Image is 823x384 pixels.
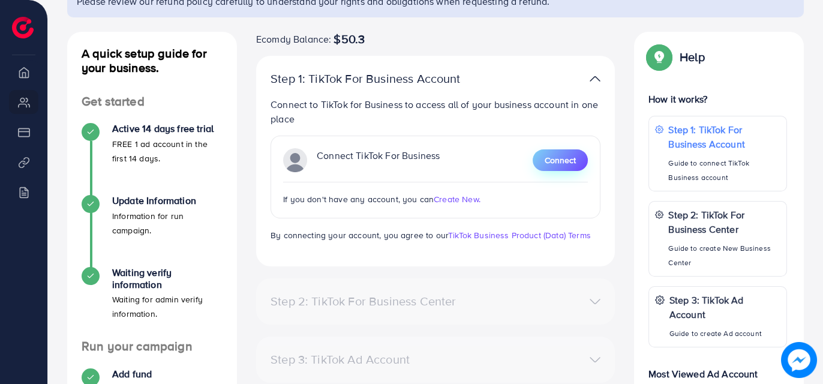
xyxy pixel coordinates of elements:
h4: Add fund [112,368,223,380]
p: Step 2: TikTok For Business Center [668,208,780,236]
span: Ecomdy Balance: [256,32,331,46]
p: FREE 1 ad account in the first 14 days. [112,137,223,166]
h4: Get started [67,94,237,109]
p: Connect TikTok For Business [317,148,440,172]
h4: A quick setup guide for your business. [67,46,237,75]
h4: Run your campaign [67,339,237,354]
p: Step 1: TikTok For Business Account [668,122,780,151]
a: TikTok Business Product (Data) Terms [448,229,591,241]
img: TikTok partner [283,148,307,172]
img: TikTok partner [590,70,600,88]
img: logo [12,17,34,38]
h4: Update Information [112,195,223,206]
img: image [781,342,817,378]
p: How it works? [648,92,787,106]
p: Guide to connect TikTok Business account [668,156,780,185]
p: Connect to TikTok for Business to access all of your business account in one place [271,97,600,126]
img: Popup guide [648,46,670,68]
button: Connect [533,149,588,171]
span: Create New. [434,193,480,205]
p: Guide to create New Business Center [668,241,780,270]
p: By connecting your account, you agree to our [271,228,600,242]
p: Waiting for admin verify information. [112,292,223,321]
li: Update Information [67,195,237,267]
span: $50.3 [334,32,365,46]
span: If you don't have any account, you can [283,193,434,205]
li: Active 14 days free trial [67,123,237,195]
h4: Waiting verify information [112,267,223,290]
li: Waiting verify information [67,267,237,339]
p: Step 1: TikTok For Business Account [271,71,484,86]
p: Information for run campaign. [112,209,223,238]
p: Help [680,50,705,64]
span: Connect [545,154,576,166]
p: Step 3: TikTok Ad Account [669,293,780,322]
p: Guide to create Ad account [669,326,780,341]
h4: Active 14 days free trial [112,123,223,134]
